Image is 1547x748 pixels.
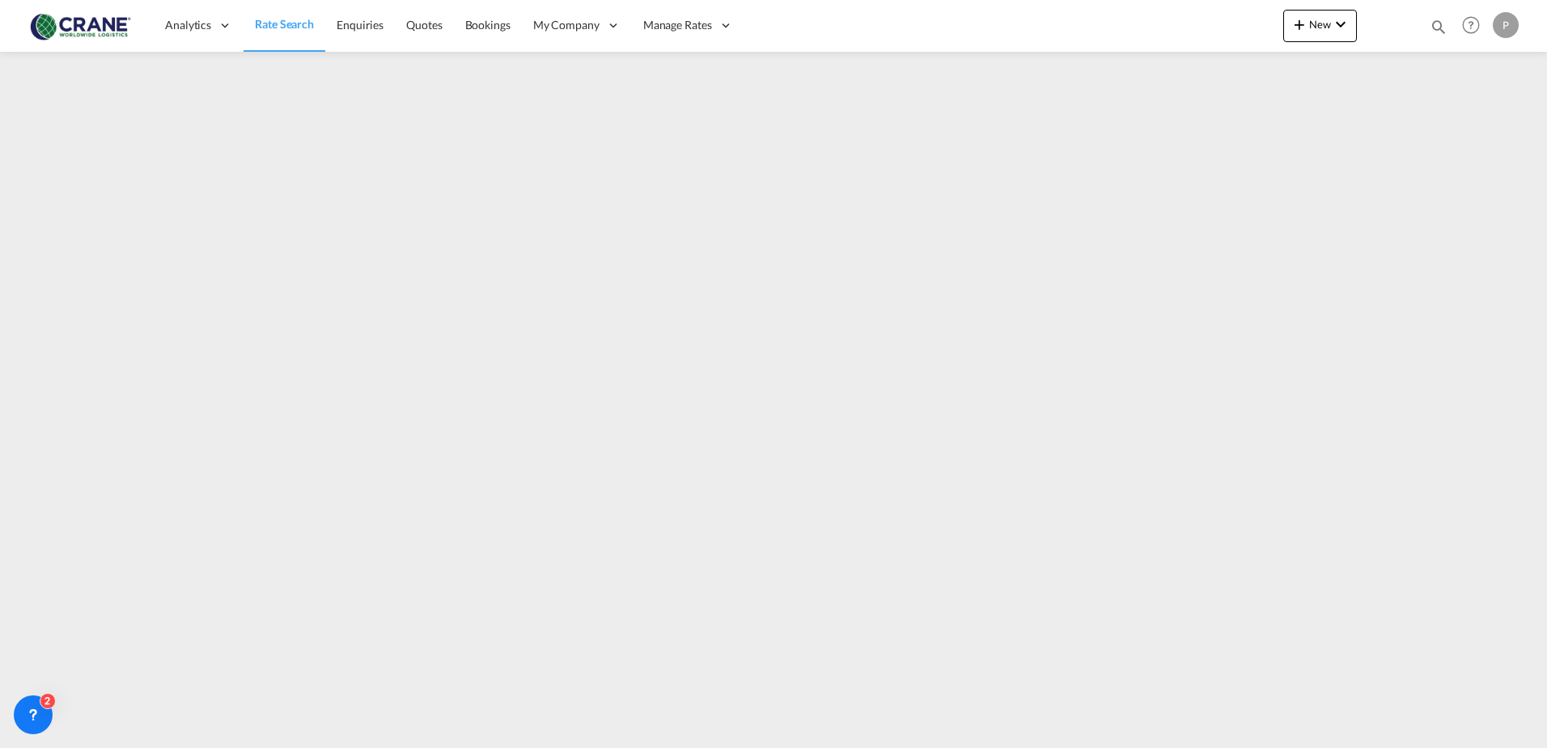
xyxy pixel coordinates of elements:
[1430,18,1447,42] div: icon-magnify
[24,7,134,44] img: 374de710c13411efa3da03fd754f1635.jpg
[1430,18,1447,36] md-icon: icon-magnify
[1283,10,1357,42] button: icon-plus 400-fgNewicon-chevron-down
[533,17,600,33] span: My Company
[1493,12,1519,38] div: P
[337,18,384,32] span: Enquiries
[1331,15,1350,34] md-icon: icon-chevron-down
[1290,15,1309,34] md-icon: icon-plus 400-fg
[406,18,442,32] span: Quotes
[255,17,314,31] span: Rate Search
[1457,11,1485,39] span: Help
[1457,11,1493,40] div: Help
[165,17,211,33] span: Analytics
[1290,18,1350,31] span: New
[643,17,712,33] span: Manage Rates
[465,18,511,32] span: Bookings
